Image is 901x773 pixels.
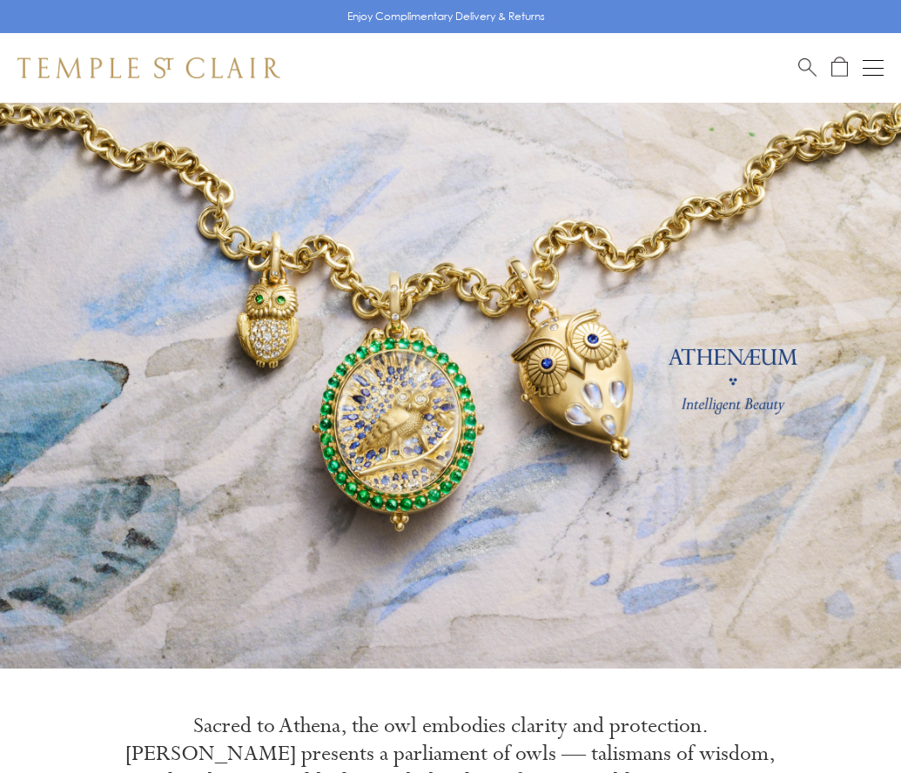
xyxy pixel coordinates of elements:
p: Enjoy Complimentary Delivery & Returns [347,8,545,25]
a: Open Shopping Bag [831,57,848,78]
button: Open navigation [863,57,884,78]
a: Search [798,57,817,78]
img: Temple St. Clair [17,57,280,78]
